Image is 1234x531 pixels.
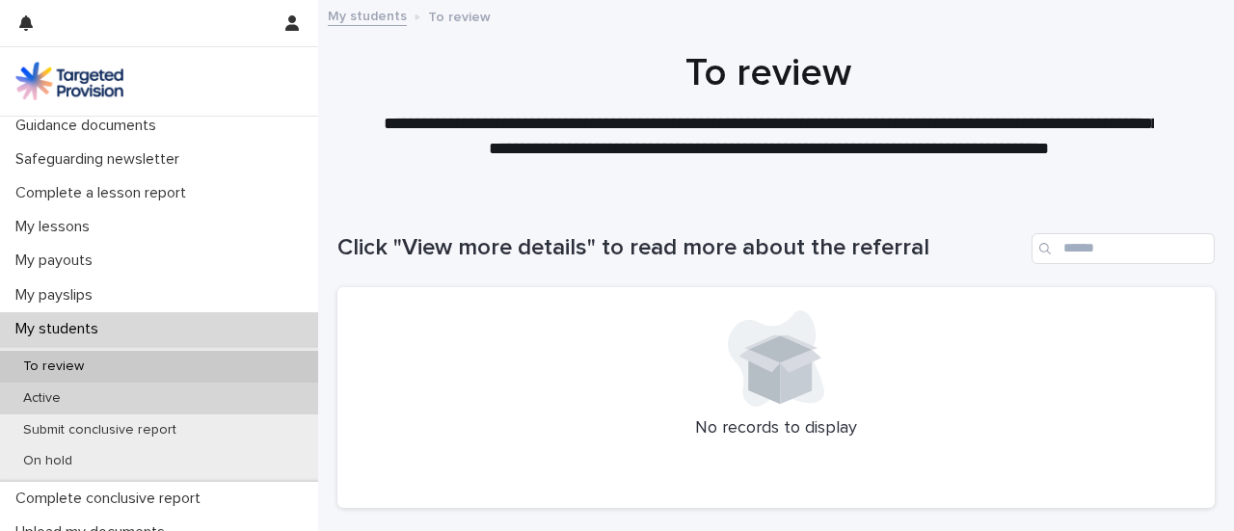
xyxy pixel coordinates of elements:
[8,453,88,469] p: On hold
[337,50,1200,96] h1: To review
[8,117,172,135] p: Guidance documents
[8,422,192,438] p: Submit conclusive report
[8,358,99,375] p: To review
[337,234,1024,262] h1: Click "View more details" to read more about the referral
[8,218,105,236] p: My lessons
[8,286,108,305] p: My payslips
[1032,233,1215,264] input: Search
[328,4,407,26] a: My students
[8,184,201,202] p: Complete a lesson report
[428,5,491,26] p: To review
[8,390,76,407] p: Active
[361,418,1192,439] p: No records to display
[8,320,114,338] p: My students
[8,252,108,270] p: My payouts
[8,150,195,169] p: Safeguarding newsletter
[15,62,123,100] img: M5nRWzHhSzIhMunXDL62
[8,490,216,508] p: Complete conclusive report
